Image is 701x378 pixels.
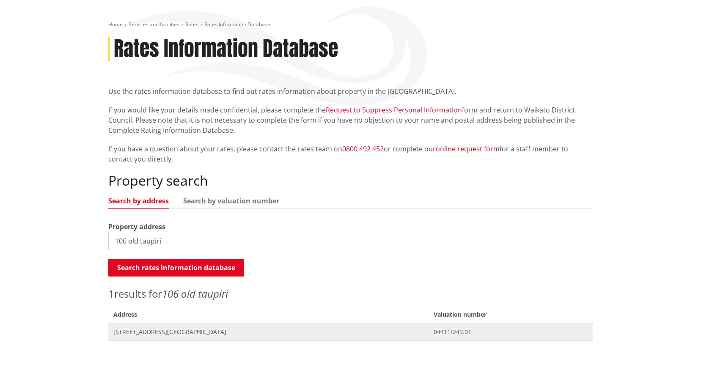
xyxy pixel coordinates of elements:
span: Valuation number [429,306,593,323]
a: Home [108,21,123,28]
p: Use the rates information database to find out rates information about property in the [GEOGRAPHI... [108,86,593,96]
a: Search by address [108,197,169,204]
button: Search rates information database [108,259,244,277]
a: Search by valuation number [183,197,279,204]
span: Address [108,306,429,323]
iframe: Messenger Launcher [662,342,693,373]
h2: Property search [108,173,593,189]
span: Rates Information Database [204,21,270,28]
a: Request to Suppress Personal Information [326,105,462,115]
a: 0800 492 452 [342,144,384,153]
p: results for [108,286,593,301]
a: Rates [185,21,198,28]
h1: Rates Information Database [114,37,338,61]
label: Property address [108,222,165,232]
em: 106 old taupiri [162,287,228,301]
span: [STREET_ADDRESS][GEOGRAPHIC_DATA] [113,328,424,336]
nav: breadcrumb [108,21,593,28]
a: [STREET_ADDRESS][GEOGRAPHIC_DATA] 04411/249.01 [108,323,593,340]
input: e.g. Duke Street NGARUAWAHIA [108,232,593,250]
span: 1 [108,287,114,301]
p: If you would like your details made confidential, please complete the form and return to Waikato ... [108,105,593,135]
a: Services and facilities [129,21,179,28]
p: If you have a question about your rates, please contact the rates team on or complete our for a s... [108,144,593,164]
a: online request form [436,144,500,153]
span: 04411/249.01 [434,328,588,336]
